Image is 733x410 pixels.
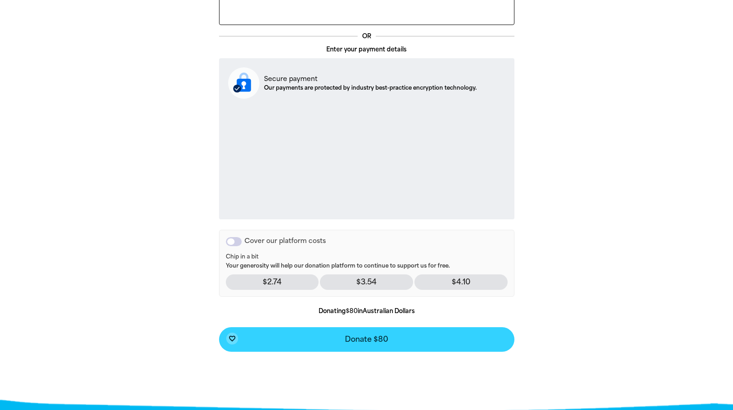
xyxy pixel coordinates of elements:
[358,32,376,41] p: OR
[226,253,508,261] span: Chip in a bit
[264,84,477,92] p: Our payments are protected by industry best-practice encryption technology.
[345,336,388,343] span: Donate $80
[346,308,358,314] b: $80
[219,45,514,54] p: Enter your payment details
[226,106,507,212] iframe: Secure payment input frame
[226,274,319,290] p: $2.74
[219,327,514,352] button: favorite_borderDonate $80
[264,74,477,84] p: Secure payment
[414,274,508,290] p: $4.10
[226,253,508,270] p: Your generosity will help our donation platform to continue to support us for free.
[320,274,413,290] p: $3.54
[226,237,242,246] button: Cover our platform costs
[219,307,514,316] p: Donating in Australian Dollars
[229,335,236,342] i: favorite_border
